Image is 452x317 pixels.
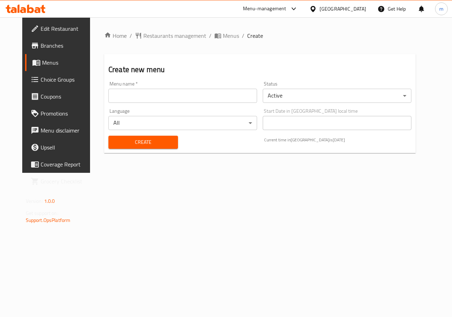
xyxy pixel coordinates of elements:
a: Menu disclaimer [25,122,98,139]
nav: breadcrumb [104,31,416,40]
span: Version: [26,196,43,206]
p: Current time in [GEOGRAPHIC_DATA] is [DATE] [264,137,411,143]
span: 1.0.0 [44,196,55,206]
input: Please enter Menu name [108,89,257,103]
a: Grocery Checklist [25,173,98,190]
div: [GEOGRAPHIC_DATA] [320,5,366,13]
a: Choice Groups [25,71,98,88]
div: Active [263,89,411,103]
span: Restaurants management [143,31,206,40]
h2: Create new menu [108,64,411,75]
span: Coverage Report [41,160,92,169]
span: Create [114,138,172,147]
a: Edit Restaurant [25,20,98,37]
span: Coupons [41,92,92,101]
span: Menu disclaimer [41,126,92,135]
span: Menus [42,58,92,67]
span: Upsell [41,143,92,152]
span: Create [247,31,263,40]
span: Promotions [41,109,92,118]
a: Home [104,31,127,40]
a: Restaurants management [135,31,206,40]
span: Choice Groups [41,75,92,84]
li: / [242,31,244,40]
div: All [108,116,257,130]
span: m [439,5,444,13]
span: Grocery Checklist [41,177,92,186]
a: Menus [25,54,98,71]
span: Branches [41,41,92,50]
a: Coupons [25,88,98,105]
a: Coverage Report [25,156,98,173]
li: / [130,31,132,40]
li: / [209,31,212,40]
span: Get support on: [26,209,58,218]
a: Promotions [25,105,98,122]
a: Upsell [25,139,98,156]
span: Edit Restaurant [41,24,92,33]
a: Branches [25,37,98,54]
a: Menus [214,31,239,40]
span: Menus [223,31,239,40]
div: Menu-management [243,5,286,13]
a: Support.OpsPlatform [26,216,71,225]
button: Create [108,136,178,149]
